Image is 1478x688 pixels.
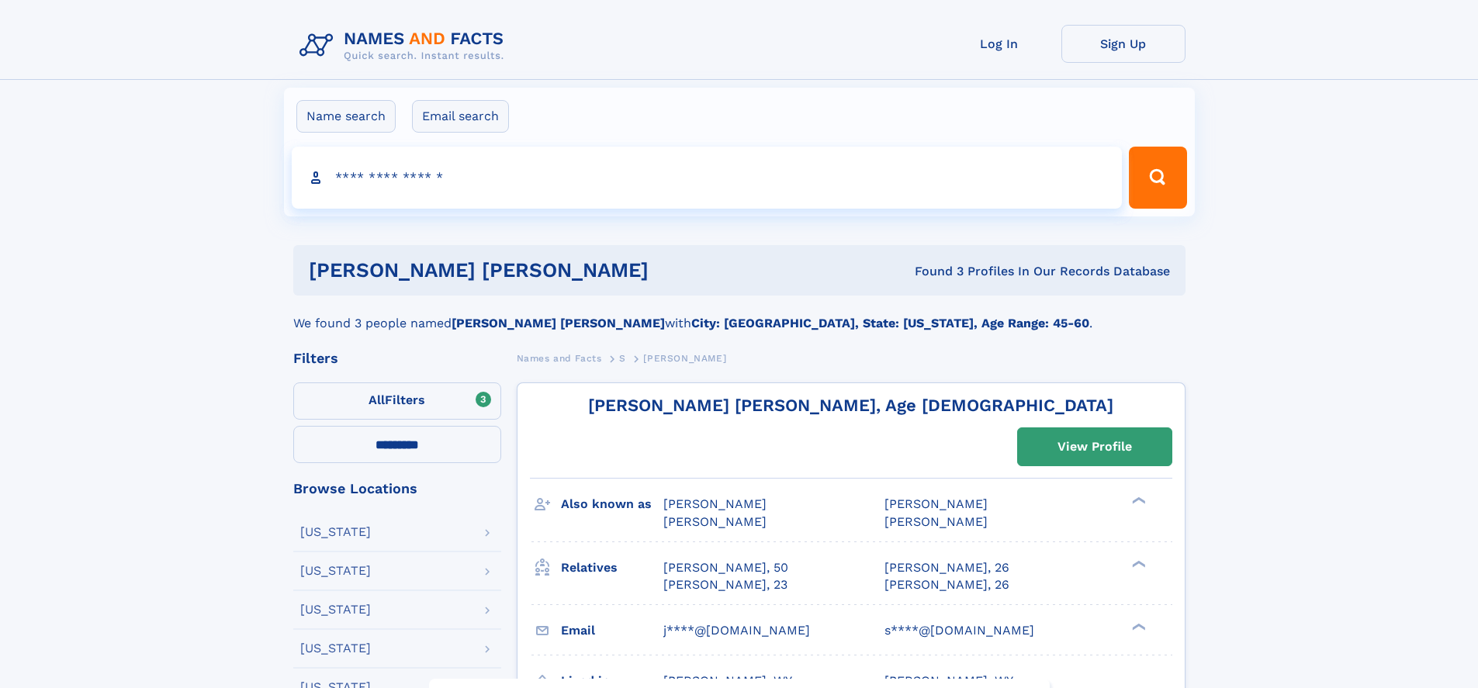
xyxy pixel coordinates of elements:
a: [PERSON_NAME], 50 [663,559,788,576]
span: [PERSON_NAME] [884,496,988,511]
a: Names and Facts [517,348,602,368]
div: ❯ [1128,621,1147,631]
span: [PERSON_NAME], WY [663,673,792,688]
div: ❯ [1128,496,1147,506]
label: Name search [296,100,396,133]
a: [PERSON_NAME], 23 [663,576,787,593]
a: [PERSON_NAME] [PERSON_NAME], Age [DEMOGRAPHIC_DATA] [588,396,1113,415]
span: S [619,353,626,364]
label: Email search [412,100,509,133]
input: search input [292,147,1123,209]
span: [PERSON_NAME] [884,514,988,529]
a: Log In [937,25,1061,63]
h3: Email [561,617,663,644]
h1: [PERSON_NAME] [PERSON_NAME] [309,261,782,280]
div: ❯ [1128,558,1147,569]
div: [US_STATE] [300,526,371,538]
div: Filters [293,351,501,365]
a: [PERSON_NAME], 26 [884,559,1009,576]
b: [PERSON_NAME] [PERSON_NAME] [452,316,665,330]
h3: Also known as [561,491,663,517]
span: [PERSON_NAME] [663,514,767,529]
div: Browse Locations [293,482,501,496]
div: [US_STATE] [300,603,371,616]
div: Found 3 Profiles In Our Records Database [781,263,1170,280]
a: View Profile [1018,428,1172,465]
h3: Relatives [561,555,663,581]
span: [PERSON_NAME], WY [884,673,1013,688]
span: All [369,392,385,407]
a: [PERSON_NAME], 26 [884,576,1009,593]
button: Search Button [1129,147,1186,209]
div: View Profile [1057,429,1132,465]
label: Filters [293,382,501,420]
span: [PERSON_NAME] [643,353,726,364]
span: [PERSON_NAME] [663,496,767,511]
img: Logo Names and Facts [293,25,517,67]
a: S [619,348,626,368]
div: [US_STATE] [300,642,371,655]
div: [US_STATE] [300,565,371,577]
a: Sign Up [1061,25,1186,63]
b: City: [GEOGRAPHIC_DATA], State: [US_STATE], Age Range: 45-60 [691,316,1089,330]
div: We found 3 people named with . [293,296,1186,333]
